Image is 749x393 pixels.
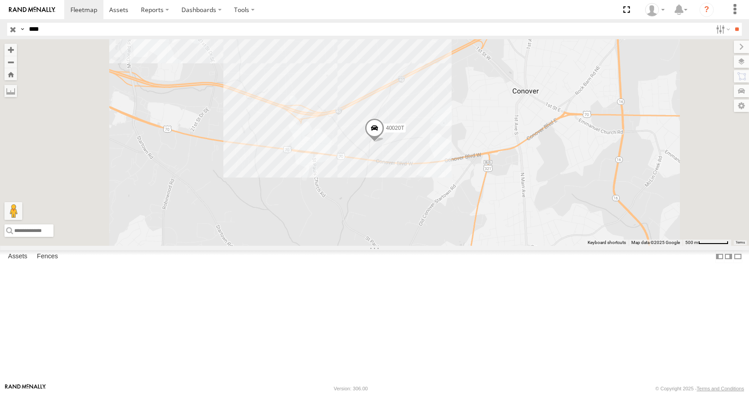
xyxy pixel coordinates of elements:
[334,386,368,391] div: Version: 306.00
[724,250,733,263] label: Dock Summary Table to the Right
[4,56,17,68] button: Zoom out
[4,85,17,97] label: Measure
[4,202,22,220] button: Drag Pegman onto the map to open Street View
[9,7,55,13] img: rand-logo.svg
[631,240,680,245] span: Map data ©2025 Google
[700,3,714,17] i: ?
[736,240,745,244] a: Terms (opens in new tab)
[712,23,732,36] label: Search Filter Options
[33,251,62,263] label: Fences
[715,250,724,263] label: Dock Summary Table to the Left
[19,23,26,36] label: Search Query
[4,44,17,56] button: Zoom in
[734,99,749,112] label: Map Settings
[697,386,744,391] a: Terms and Conditions
[5,384,46,393] a: Visit our Website
[386,125,404,132] span: 40020T
[4,251,32,263] label: Assets
[655,386,744,391] div: © Copyright 2025 -
[685,240,698,245] span: 500 m
[642,3,668,17] div: Summer Walker
[4,68,17,80] button: Zoom Home
[733,250,742,263] label: Hide Summary Table
[683,240,731,246] button: Map Scale: 500 m per 64 pixels
[588,240,626,246] button: Keyboard shortcuts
